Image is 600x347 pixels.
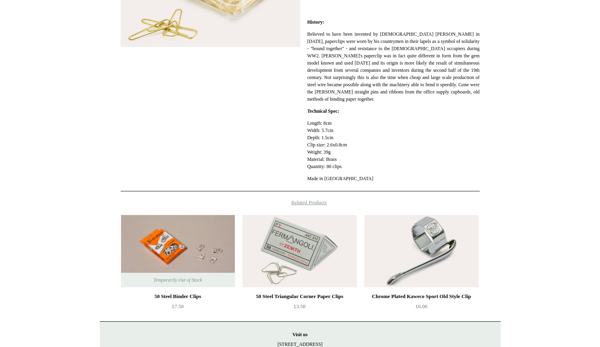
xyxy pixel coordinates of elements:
a: 50 Steel Binder Clips £7.50 [121,292,235,325]
a: 50 Steel Triangular Corner Paper Clips £3.50 [242,292,356,325]
img: 50 Steel Triangular Corner Paper Clips [242,215,356,287]
img: Chrome Plated Kaweco Sport Old Style Clip [364,215,478,287]
div: 50 Steel Binder Clips [123,292,233,301]
strong: Visit us [293,332,308,337]
img: 50 Steel Binder Clips [121,215,235,287]
strong: Technical Spec: [307,108,339,114]
span: £6.00 [416,303,427,309]
a: Chrome Plated Kaweco Sport Old Style Clip Chrome Plated Kaweco Sport Old Style Clip [364,215,478,287]
span: £7.50 [172,303,184,309]
strong: History: [307,19,324,25]
div: Chrome Plated Kaweco Sport Old Style Clip [366,292,476,301]
h4: Related Products [100,199,501,206]
a: 50 Steel Binder Clips 50 Steel Binder Clips Temporarily Out of Stock [121,215,235,287]
p: Length: 8cm Width: 5.7cm Depth: 1.5cm Clip size: 2.6x0.8cm Weight: 39g Material: Brass Quantity: ... [307,120,479,170]
p: Made in [GEOGRAPHIC_DATA] [307,175,479,182]
a: Chrome Plated Kaweco Sport Old Style Clip £6.00 [364,292,478,325]
span: £3.50 [294,303,305,309]
a: 50 Steel Triangular Corner Paper Clips 50 Steel Triangular Corner Paper Clips [242,215,356,287]
span: Temporarily Out of Stock [145,273,210,287]
p: Believed to have been invented by [DEMOGRAPHIC_DATA] [PERSON_NAME] in [DATE], paperclips were wor... [307,30,479,103]
div: 50 Steel Triangular Corner Paper Clips [244,292,354,301]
